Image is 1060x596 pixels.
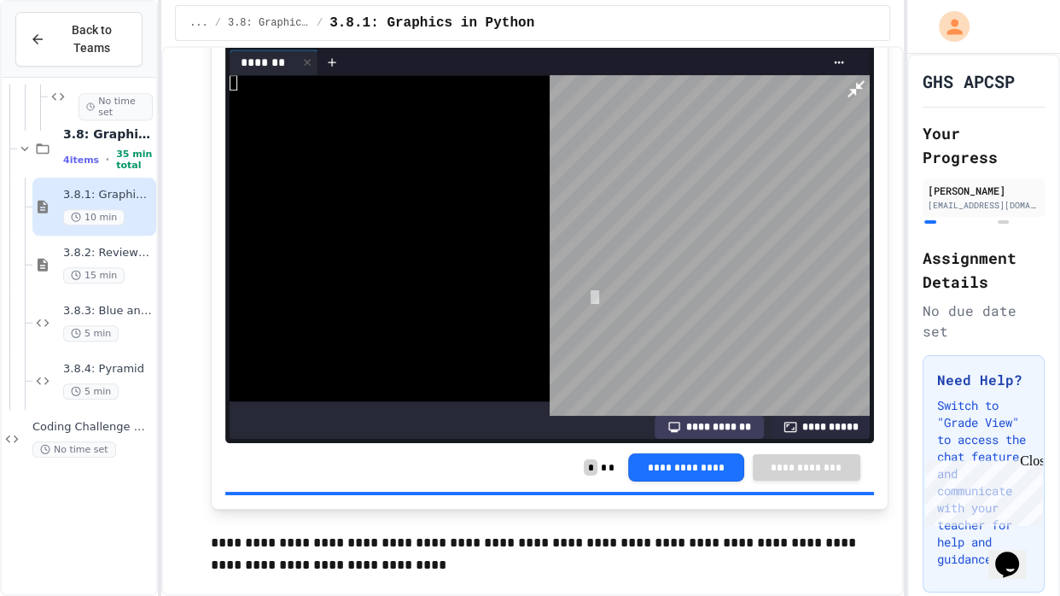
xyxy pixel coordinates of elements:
p: Switch to "Grade View" to access the chat feature and communicate with your teacher for help and ... [937,397,1030,568]
span: No time set [79,93,153,120]
span: No time set [32,441,116,458]
span: / [317,16,323,30]
span: 3.8.1: Graphics in Python [329,13,534,33]
span: / [215,16,221,30]
span: 4 items [63,155,99,166]
span: 3.8.3: Blue and Red [63,304,153,318]
span: Coding Challenge #1 (Snack Shop Code) [32,420,153,435]
span: 3.8.1: Graphics in Python [63,188,153,202]
span: 35 min total [116,149,153,171]
span: 10 min [63,209,125,225]
span: 3.8.2: Review - Graphics in Python [63,246,153,260]
h2: Assignment Details [923,246,1045,294]
button: Back to Teams [15,12,143,67]
h3: Need Help? [937,370,1030,390]
span: 3.8.4: Pyramid [63,362,153,377]
h1: GHS APCSP [923,69,1015,93]
span: ... [189,16,208,30]
span: • [106,153,109,167]
div: [EMAIL_ADDRESS][DOMAIN_NAME] [928,199,1040,212]
span: 3.8: Graphics in Python [63,126,153,142]
iframe: chat widget [918,453,1043,526]
span: 15 min [63,267,125,283]
div: Chat with us now!Close [7,7,118,108]
div: [PERSON_NAME] [928,183,1040,198]
span: 5 min [63,383,119,400]
div: No due date set [923,301,1045,342]
span: Back to Teams [55,21,128,57]
span: 3.8: Graphics in Python [228,16,310,30]
div: My Account [921,7,974,46]
iframe: chat widget [988,528,1043,579]
h2: Your Progress [923,121,1045,169]
span: 5 min [63,325,119,342]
